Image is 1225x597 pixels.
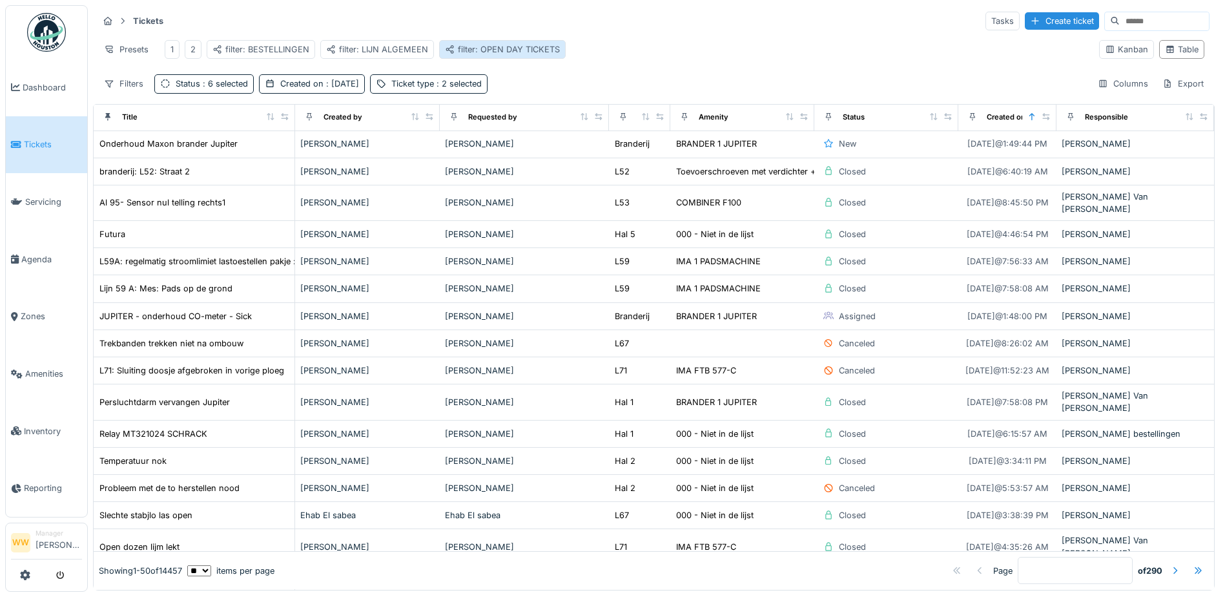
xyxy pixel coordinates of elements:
[967,282,1049,295] div: [DATE] @ 7:58:08 AM
[839,509,866,521] div: Closed
[300,337,434,350] div: [PERSON_NAME]
[615,282,630,295] div: L59
[445,43,560,56] div: filter: OPEN DAY TICKETS
[1062,364,1209,377] div: [PERSON_NAME]
[324,79,359,89] span: : [DATE]
[615,455,635,467] div: Hal 2
[27,13,66,52] img: Badge_color-CXgf-gQk.svg
[966,541,1049,553] div: [DATE] @ 4:35:26 AM
[445,165,604,178] div: [PERSON_NAME]
[300,455,434,467] div: [PERSON_NAME]
[99,364,284,377] div: L71: Sluiting doosje afgebroken in vorige ploeg
[122,112,138,123] div: Title
[1062,228,1209,240] div: [PERSON_NAME]
[300,541,434,553] div: [PERSON_NAME]
[615,509,629,521] div: L67
[128,15,169,27] strong: Tickets
[300,509,434,521] div: Ehab El sabea
[468,112,517,123] div: Requested by
[187,565,274,577] div: items per page
[967,428,1047,440] div: [DATE] @ 6:15:57 AM
[445,196,604,209] div: [PERSON_NAME]
[6,288,87,346] a: Zones
[676,541,736,553] div: IMA FTB 577-C
[6,173,87,231] a: Servicing
[1092,74,1154,93] div: Columns
[99,138,238,150] div: Onderhoud Maxon brander Jupiter
[839,228,866,240] div: Closed
[676,228,754,240] div: 000 - Niet in de lijst
[326,43,428,56] div: filter: LIJN ALGEMEEN
[445,482,604,494] div: [PERSON_NAME]
[99,455,167,467] div: Temperatuur nok
[445,282,604,295] div: [PERSON_NAME]
[615,396,633,408] div: Hal 1
[967,310,1047,322] div: [DATE] @ 1:48:00 PM
[676,255,761,267] div: IMA 1 PADSMACHINE
[445,455,604,467] div: [PERSON_NAME]
[615,541,627,553] div: L71
[98,74,149,93] div: Filters
[21,310,82,322] span: Zones
[24,482,82,494] span: Reporting
[99,428,207,440] div: Relay MT321024 SCHRACK
[36,529,82,556] li: [PERSON_NAME]
[1062,282,1209,295] div: [PERSON_NAME]
[676,282,761,295] div: IMA 1 PADSMACHINE
[445,255,604,267] div: [PERSON_NAME]
[445,541,604,553] div: [PERSON_NAME]
[11,529,82,560] a: WW Manager[PERSON_NAME]
[25,196,82,208] span: Servicing
[1085,112,1128,123] div: Responsible
[300,482,434,494] div: [PERSON_NAME]
[615,255,630,267] div: L59
[1062,165,1209,178] div: [PERSON_NAME]
[6,231,87,288] a: Agenda
[967,138,1047,150] div: [DATE] @ 1:49:44 PM
[324,112,362,123] div: Created by
[99,282,232,295] div: Lijn 59 A: Mes: Pads op de grond
[967,509,1049,521] div: [DATE] @ 3:38:39 PM
[967,228,1049,240] div: [DATE] @ 4:46:54 PM
[1062,509,1209,521] div: [PERSON_NAME]
[615,482,635,494] div: Hal 2
[676,509,754,521] div: 000 - Niet in de lijst
[99,509,192,521] div: Slechte stabjlo las open
[966,337,1049,350] div: [DATE] @ 8:26:02 AM
[615,364,627,377] div: L71
[985,12,1020,30] div: Tasks
[1062,191,1209,215] div: [PERSON_NAME] Van [PERSON_NAME]
[99,482,240,494] div: Probleem met de to herstellen nood
[1062,390,1209,414] div: [PERSON_NAME] Van [PERSON_NAME]
[615,337,629,350] div: L67
[99,165,190,178] div: branderij: L52: Straat 2
[445,428,604,440] div: [PERSON_NAME]
[839,255,866,267] div: Closed
[839,482,875,494] div: Canceled
[839,196,866,209] div: Closed
[6,403,87,460] a: Inventory
[839,282,866,295] div: Closed
[987,112,1025,123] div: Created on
[1062,138,1209,150] div: [PERSON_NAME]
[300,255,434,267] div: [PERSON_NAME]
[1062,428,1209,440] div: [PERSON_NAME] bestellingen
[615,428,633,440] div: Hal 1
[99,396,230,408] div: Persluchtdarm vervangen Jupiter
[1105,43,1148,56] div: Kanban
[300,165,434,178] div: [PERSON_NAME]
[1025,12,1099,30] div: Create ticket
[99,541,180,553] div: Open dozen lijm lekt
[1165,43,1199,56] div: Table
[300,138,434,150] div: [PERSON_NAME]
[300,310,434,322] div: [PERSON_NAME]
[1062,534,1209,559] div: [PERSON_NAME] Van [PERSON_NAME]
[839,138,856,150] div: New
[445,228,604,240] div: [PERSON_NAME]
[615,165,630,178] div: L52
[445,396,604,408] div: [PERSON_NAME]
[190,43,196,56] div: 2
[967,196,1049,209] div: [DATE] @ 8:45:50 PM
[99,255,364,267] div: L59A: regelmatig stroomlimiet lastoestellen pakje : Trekbanden stuk
[967,165,1048,178] div: [DATE] @ 6:40:19 AM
